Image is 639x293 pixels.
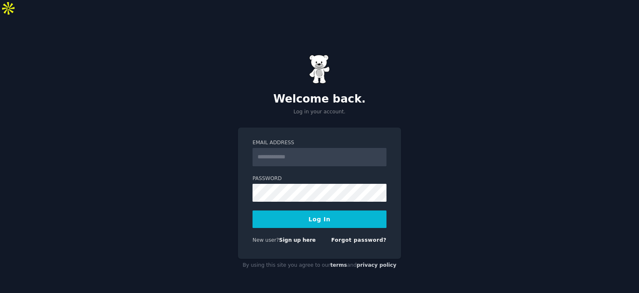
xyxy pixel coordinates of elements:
span: New user? [253,237,279,243]
button: Log In [253,210,386,228]
a: Sign up here [279,237,316,243]
img: Gummy Bear [309,55,330,84]
a: terms [330,262,347,268]
label: Email Address [253,139,386,147]
a: Forgot password? [331,237,386,243]
p: Log in your account. [238,108,401,116]
div: By using this site you agree to our and [238,259,401,272]
label: Password [253,175,386,183]
h2: Welcome back. [238,93,401,106]
a: privacy policy [357,262,396,268]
